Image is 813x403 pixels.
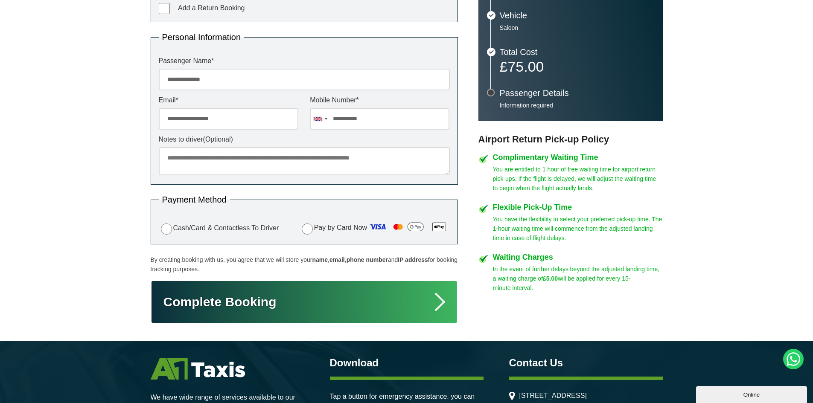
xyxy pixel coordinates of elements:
label: Cash/Card & Contactless To Driver [159,222,279,235]
p: In the event of further delays beyond the adjusted landing time, a waiting charge of will be appl... [493,264,663,293]
input: Add a Return Booking [159,3,170,14]
iframe: chat widget [696,384,809,403]
legend: Personal Information [159,33,245,41]
label: Pay by Card Now [300,220,450,236]
h3: Contact Us [509,358,663,368]
p: Saloon [500,24,654,32]
label: Email [159,97,298,104]
button: Complete Booking [151,280,458,324]
h3: Vehicle [500,11,654,20]
h3: Total Cost [500,48,654,56]
p: £ [500,61,654,72]
strong: email [329,256,345,263]
h3: Passenger Details [500,89,654,97]
strong: name [312,256,328,263]
img: A1 Taxis St Albans [151,358,245,380]
h4: Complimentary Waiting Time [493,154,663,161]
h3: Airport Return Pick-up Policy [478,134,663,145]
h4: Flexible Pick-Up Time [493,203,663,211]
input: Cash/Card & Contactless To Driver [161,223,172,235]
strong: IP address [398,256,428,263]
strong: phone number [347,256,388,263]
p: You are entitled to 1 hour of free waiting time for airport return pick-ups. If the flight is del... [493,165,663,193]
label: Passenger Name [159,58,450,64]
p: You have the flexibility to select your preferred pick-up time. The 1-hour waiting time will comm... [493,215,663,243]
h3: Download [330,358,484,368]
p: Information required [500,101,654,109]
legend: Payment Method [159,195,230,204]
li: [STREET_ADDRESS] [509,392,663,400]
div: United Kingdom: +44 [310,108,330,129]
span: 75.00 [507,58,544,75]
strong: £5.00 [543,275,558,282]
label: Mobile Number [310,97,449,104]
span: Add a Return Booking [178,4,245,12]
h4: Waiting Charges [493,253,663,261]
span: (Optional) [203,136,233,143]
input: Pay by Card Now [302,223,313,235]
label: Notes to driver [159,136,450,143]
p: By creating booking with us, you agree that we will store your , , and for booking tracking purpo... [151,255,458,274]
